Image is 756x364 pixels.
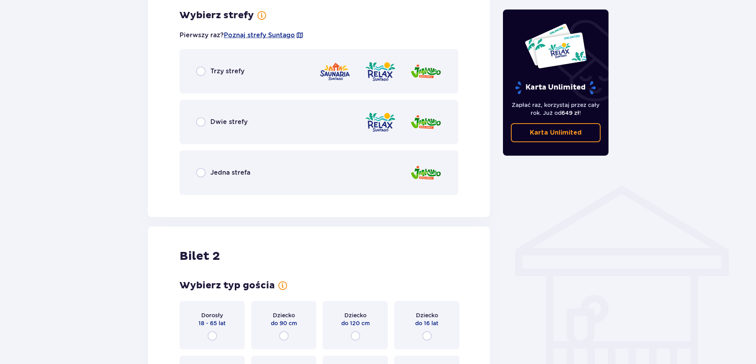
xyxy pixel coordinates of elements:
[201,311,223,319] span: Dorosły
[344,311,367,319] span: Dziecko
[511,101,601,117] p: Zapłać raz, korzystaj przez cały rok. Już od !
[416,311,438,319] span: Dziecko
[180,249,220,264] h2: Bilet 2
[341,319,370,327] span: do 120 cm
[410,111,442,133] img: Jamango
[514,81,597,95] p: Karta Unlimited
[180,280,275,292] h3: Wybierz typ gościa
[365,60,396,83] img: Relax
[511,123,601,142] a: Karta Unlimited
[530,128,582,137] p: Karta Unlimited
[224,31,295,40] a: Poznaj strefy Suntago
[410,162,442,184] img: Jamango
[180,10,254,21] h3: Wybierz strefy
[198,319,226,327] span: 18 - 65 lat
[561,110,579,116] span: 649 zł
[365,111,396,133] img: Relax
[524,23,587,69] img: Dwie karty całoroczne do Suntago z napisem 'UNLIMITED RELAX', na białym tle z tropikalnymi liśćmi...
[415,319,438,327] span: do 16 lat
[180,31,304,40] p: Pierwszy raz?
[410,60,442,83] img: Jamango
[210,67,244,76] span: Trzy strefy
[271,319,297,327] span: do 90 cm
[319,60,351,83] img: Saunaria
[210,118,248,126] span: Dwie strefy
[273,311,295,319] span: Dziecko
[210,168,250,177] span: Jedna strefa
